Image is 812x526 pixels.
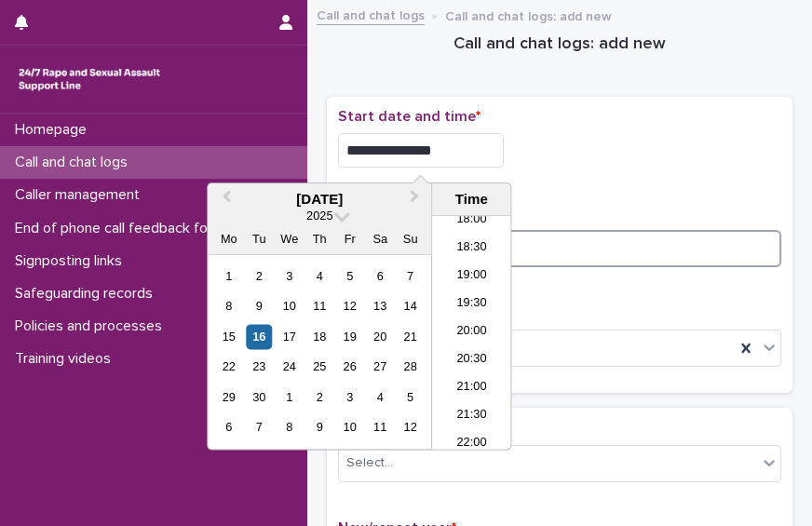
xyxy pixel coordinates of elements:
[432,207,511,235] li: 18:00
[247,415,272,440] div: Choose Tuesday, 7 October 2025
[337,294,362,319] div: Choose Friday, 12 September 2025
[7,252,137,270] p: Signposting links
[7,317,177,335] p: Policies and processes
[307,294,332,319] div: Choose Thursday, 11 September 2025
[398,324,423,349] div: Choose Sunday, 21 September 2025
[15,61,164,98] img: rhQMoQhaT3yELyF149Cw
[277,294,302,319] div: Choose Wednesday, 10 September 2025
[247,355,272,380] div: Choose Tuesday, 23 September 2025
[398,384,423,410] div: Choose Sunday, 5 October 2025
[445,5,612,25] p: Call and chat logs: add new
[368,294,393,319] div: Choose Saturday, 13 September 2025
[307,384,332,410] div: Choose Thursday, 2 October 2025
[247,294,272,319] div: Choose Tuesday, 9 September 2025
[7,285,168,303] p: Safeguarding records
[7,121,101,139] p: Homepage
[307,226,332,251] div: Th
[216,415,241,440] div: Choose Monday, 6 October 2025
[432,402,511,430] li: 21:30
[277,324,302,349] div: Choose Wednesday, 17 September 2025
[7,186,155,204] p: Caller management
[306,209,332,223] span: 2025
[247,263,272,289] div: Choose Tuesday, 2 September 2025
[398,294,423,319] div: Choose Sunday, 14 September 2025
[338,109,480,124] span: Start date and time
[337,355,362,380] div: Choose Friday, 26 September 2025
[368,384,393,410] div: Choose Saturday, 4 October 2025
[337,415,362,440] div: Choose Friday, 10 October 2025
[368,415,393,440] div: Choose Saturday, 11 October 2025
[432,430,511,458] li: 22:00
[437,191,506,208] div: Time
[216,324,241,349] div: Choose Monday, 15 September 2025
[277,355,302,380] div: Choose Wednesday, 24 September 2025
[368,226,393,251] div: Sa
[432,263,511,290] li: 19:00
[216,294,241,319] div: Choose Monday, 8 September 2025
[346,453,393,473] div: Select...
[432,235,511,263] li: 18:30
[337,263,362,289] div: Choose Friday, 5 September 2025
[368,263,393,289] div: Choose Saturday, 6 September 2025
[307,355,332,380] div: Choose Thursday, 25 September 2025
[307,263,332,289] div: Choose Thursday, 4 September 2025
[398,226,423,251] div: Su
[7,154,142,171] p: Call and chat logs
[432,290,511,318] li: 19:30
[7,220,239,237] p: End of phone call feedback form
[398,415,423,440] div: Choose Sunday, 12 October 2025
[216,384,241,410] div: Choose Monday, 29 September 2025
[398,355,423,380] div: Choose Sunday, 28 September 2025
[337,324,362,349] div: Choose Friday, 19 September 2025
[327,34,792,56] h1: Call and chat logs: add new
[398,263,423,289] div: Choose Sunday, 7 September 2025
[208,191,431,208] div: [DATE]
[7,350,126,368] p: Training videos
[317,4,425,25] a: Call and chat logs
[216,263,241,289] div: Choose Monday, 1 September 2025
[432,318,511,346] li: 20:00
[247,226,272,251] div: Tu
[337,226,362,251] div: Fr
[216,226,241,251] div: Mo
[247,384,272,410] div: Choose Tuesday, 30 September 2025
[368,324,393,349] div: Choose Saturday, 20 September 2025
[337,384,362,410] div: Choose Friday, 3 October 2025
[432,374,511,402] li: 21:00
[307,324,332,349] div: Choose Thursday, 18 September 2025
[277,415,302,440] div: Choose Wednesday, 8 October 2025
[401,185,431,215] button: Next Month
[307,415,332,440] div: Choose Thursday, 9 October 2025
[277,263,302,289] div: Choose Wednesday, 3 September 2025
[277,226,302,251] div: We
[247,324,272,349] div: Choose Tuesday, 16 September 2025
[216,355,241,380] div: Choose Monday, 22 September 2025
[214,262,426,443] div: month 2025-09
[277,384,302,410] div: Choose Wednesday, 1 October 2025
[368,355,393,380] div: Choose Saturday, 27 September 2025
[432,346,511,374] li: 20:30
[210,185,239,215] button: Previous Month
